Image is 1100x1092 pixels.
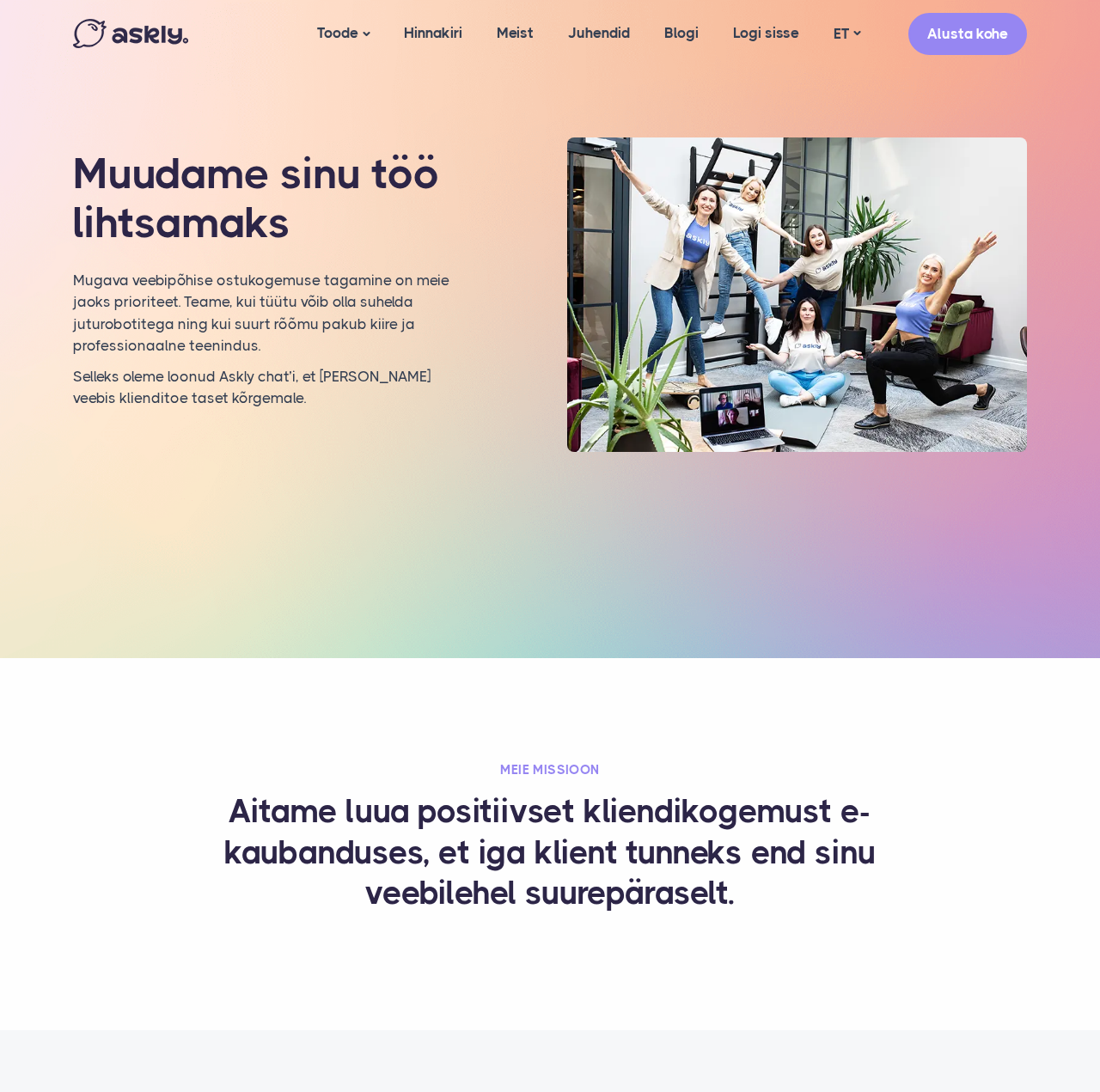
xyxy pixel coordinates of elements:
[73,366,450,410] p: Selleks oleme loonud Askly chat’i, et [PERSON_NAME] veebis klienditoe taset kõrgemale.
[155,761,945,778] h2: Meie missioon
[73,270,450,357] p: Mugava veebipõhise ostukogemuse tagamine on meie jaoks prioriteet. Teame, kui tüütu võib olla suh...
[73,149,450,248] h1: Muudame sinu töö lihtsamaks
[155,791,945,914] h3: Aitame luua positiivset kliendikogemust e-kaubanduses, et iga klient tunneks end sinu veebilehel ...
[73,19,188,48] img: Askly
[908,13,1027,55] a: Alusta kohe
[816,21,877,46] a: ET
